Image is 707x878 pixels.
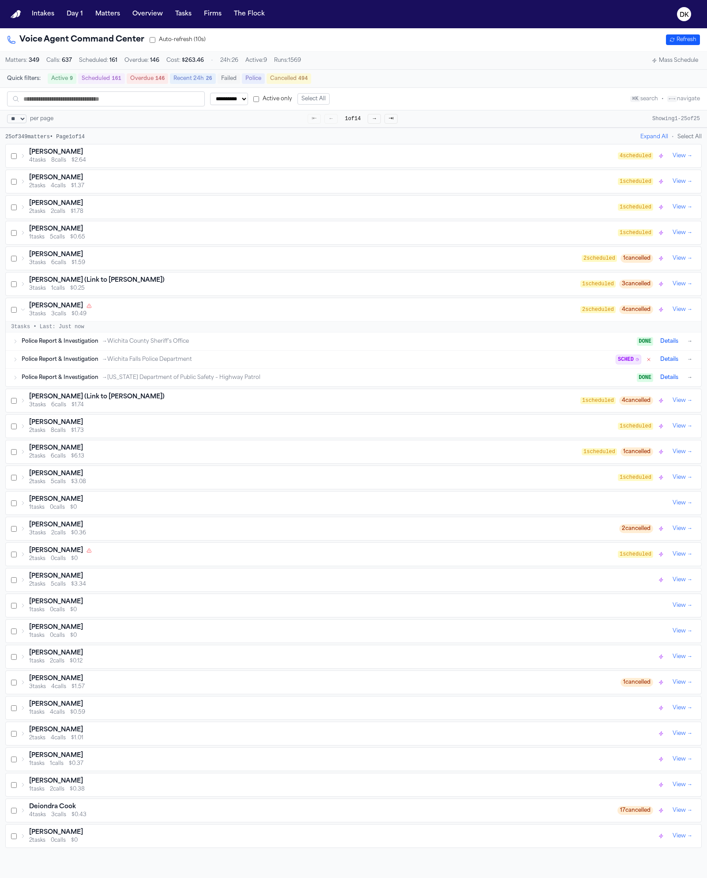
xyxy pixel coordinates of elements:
span: 161 [112,76,121,82]
span: 4 cancelled [619,396,653,405]
span: 1 scheduled [618,551,653,558]
button: Details [657,354,682,365]
span: 3 cancelled [619,280,653,288]
label: Auto-refresh (10s) [150,36,206,43]
button: Mass Schedule [648,55,702,66]
span: 2 tasks [29,427,45,434]
button: Scheduled161 [78,73,125,84]
span: 3 tasks [29,310,46,318]
div: Police Report & Investigation→Wichita County Sheriff’s OfficeDONEDetails→ [6,333,701,350]
span: 1 cancelled [621,678,653,687]
button: → [685,373,694,382]
span: 3 tasks [29,285,46,292]
span: 146 [150,58,159,63]
button: View → [669,151,696,161]
span: $0 [70,504,77,511]
div: [PERSON_NAME]2tasks5calls$3.34View → [6,568,701,591]
div: [PERSON_NAME]3tasks3calls$0.492scheduled4cancelledView → [6,298,701,321]
span: $0.36 [71,530,86,537]
span: 1 tasks [29,658,45,665]
button: View → [669,421,696,431]
button: Trigger police scheduler [657,575,666,584]
button: Select All [297,93,330,105]
span: 3 calls [51,310,66,318]
span: • [672,133,674,140]
h3: [PERSON_NAME] (Link to [PERSON_NAME]) [29,393,165,401]
span: 4 cancelled [619,305,653,314]
span: 4 calls [51,683,66,690]
div: [PERSON_NAME]3tasks2calls$0.362cancelledView → [6,517,701,540]
button: View → [669,304,696,315]
div: [PERSON_NAME]1tasks2calls$0.38View → [6,773,701,796]
button: View → [669,279,696,289]
button: View → [669,202,696,212]
span: 2 tasks [29,581,45,588]
button: Tasks [172,6,195,22]
h3: [PERSON_NAME] [29,148,83,157]
button: Matters [92,6,124,22]
button: View → [669,447,696,457]
button: → [685,355,694,364]
div: [PERSON_NAME]2tasks4calls$1.371scheduledView → [6,170,701,193]
button: Expand All [640,133,668,140]
span: per page [30,115,53,122]
div: [PERSON_NAME]3tasks4calls$1.571cancelledView → [6,671,701,694]
span: 1 calls [50,760,64,767]
button: View → [669,728,696,739]
button: Trigger police scheduler [657,203,666,212]
button: View → [669,395,696,406]
h3: [PERSON_NAME] [29,828,83,837]
a: Intakes [28,6,58,22]
div: search navigate [630,95,700,102]
div: [PERSON_NAME]1tasks5calls$0.651scheduledView → [6,221,701,244]
a: Day 1 [63,6,86,22]
button: Trigger police scheduler [657,151,666,160]
button: Trigger police scheduler [657,806,666,815]
div: Showing 1 - 25 of 25 [652,115,700,122]
a: The Flock [230,6,268,22]
span: 2 cancelled [619,524,653,533]
span: $0.37 [69,760,83,767]
span: 2 calls [51,208,65,215]
span: 8 calls [51,427,66,434]
span: $3.34 [71,581,86,588]
span: $6.13 [71,453,84,460]
div: [PERSON_NAME]2tasks0calls$01scheduledView → [6,543,701,566]
button: → [368,114,381,124]
div: [PERSON_NAME]1tasks0calls$0View → [6,492,701,515]
span: $0.12 [70,658,83,665]
button: View → [669,600,696,611]
span: 5 calls [51,581,66,588]
span: $0.43 [71,811,86,818]
span: $1.59 [71,259,85,266]
div: [PERSON_NAME]4tasks8calls$2.644scheduledView → [6,144,701,167]
h3: [PERSON_NAME] (Link to [PERSON_NAME]) [29,276,165,285]
h3: Deiondra Cook [29,802,76,811]
button: Trigger police scheduler [657,280,666,288]
span: 1 tasks [29,606,45,613]
span: 1 calls [51,285,65,292]
span: 0 calls [51,555,66,562]
span: 1 scheduled [618,423,653,430]
span: Police Report & Investigation [22,374,98,381]
h3: [PERSON_NAME] [29,495,83,504]
span: Police Report & Investigation [22,356,98,363]
h3: [PERSON_NAME] [29,174,83,182]
span: 3 calls [51,811,66,818]
span: 0 calls [51,837,66,844]
h3: [PERSON_NAME] [29,302,83,310]
button: Police [242,73,265,84]
h3: [PERSON_NAME] [29,225,83,234]
button: View → [669,176,696,187]
span: $0.59 [70,709,85,716]
button: View → [669,626,696,636]
span: 1 tasks [29,632,45,639]
span: $0 [70,606,77,613]
button: Firms [200,6,225,22]
h3: [PERSON_NAME] [29,726,83,734]
span: 3 tasks [29,530,46,537]
span: $0 [71,837,78,844]
span: 2 tasks [29,453,45,460]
